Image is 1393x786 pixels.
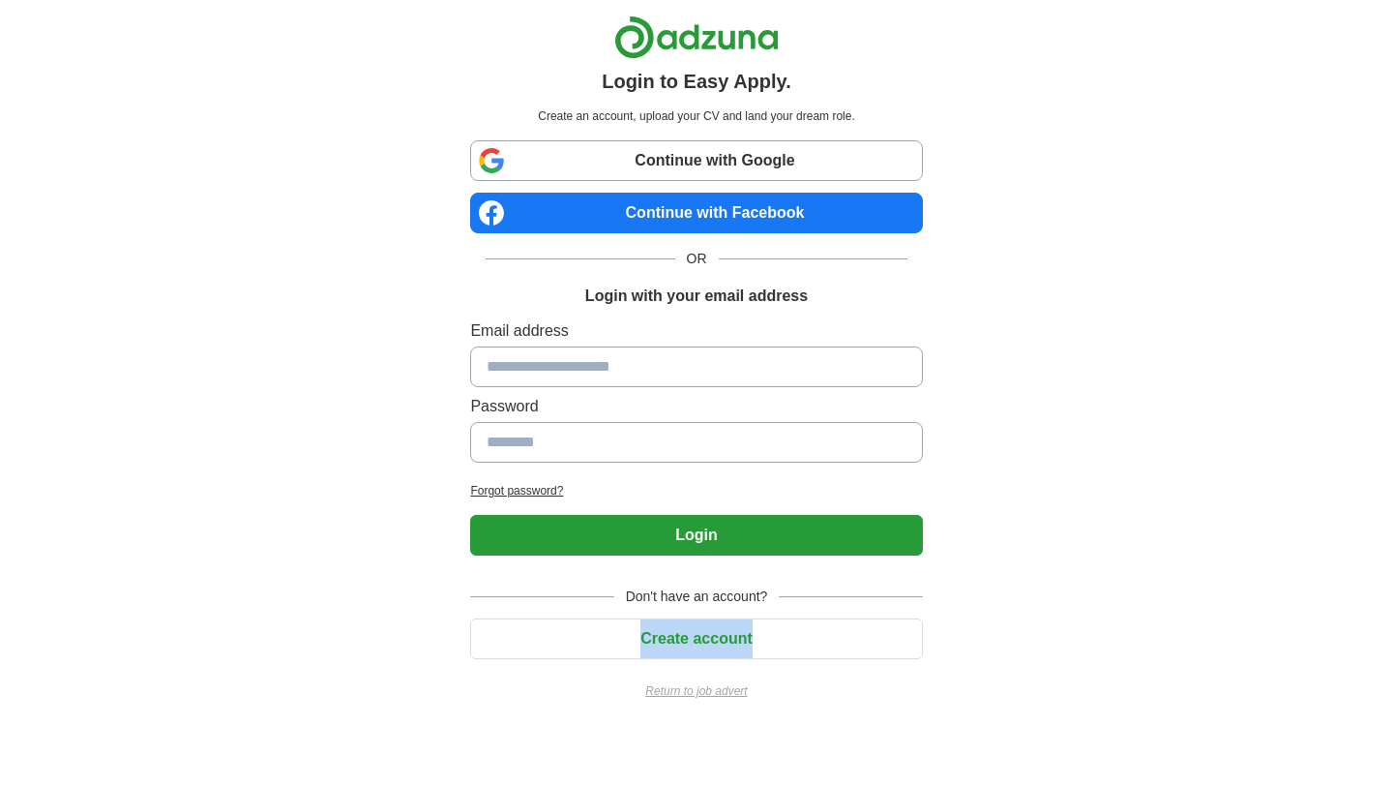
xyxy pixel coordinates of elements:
[470,619,922,659] button: Create account
[614,587,780,607] span: Don't have an account?
[614,15,779,59] img: Adzuna logo
[470,140,922,181] a: Continue with Google
[470,630,922,647] a: Create account
[585,285,808,308] h1: Login with your email address
[470,395,922,418] label: Password
[474,107,918,125] p: Create an account, upload your CV and land your dream role.
[470,482,922,499] a: Forgot password?
[470,515,922,556] button: Login
[470,319,922,343] label: Email address
[470,682,922,700] a: Return to job advert
[470,193,922,233] a: Continue with Facebook
[675,249,719,269] span: OR
[602,67,791,96] h1: Login to Easy Apply.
